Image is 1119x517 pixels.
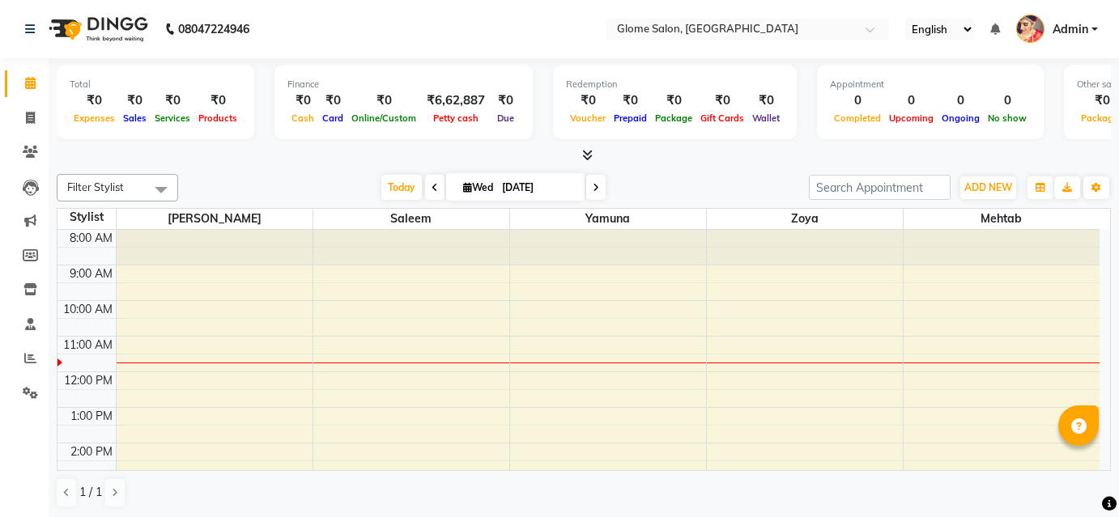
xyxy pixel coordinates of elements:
span: Yamuna [510,209,706,229]
div: ₹0 [194,91,241,110]
div: ₹0 [748,91,784,110]
div: 0 [938,91,984,110]
div: ₹0 [491,91,520,110]
input: 2025-09-03 [497,176,578,200]
span: Gift Cards [696,112,748,124]
span: Saleem [313,209,509,229]
div: 0 [830,91,885,110]
div: ₹0 [287,91,318,110]
div: ₹0 [318,91,347,110]
span: Products [194,112,241,124]
div: Total [70,78,241,91]
span: Today [381,175,422,200]
span: Admin [1053,21,1088,38]
div: ₹0 [696,91,748,110]
span: No show [984,112,1031,124]
span: Wed [459,181,497,193]
b: 08047224946 [178,6,249,52]
span: Expenses [70,112,119,124]
div: ₹0 [610,91,651,110]
div: 2:00 PM [67,443,116,460]
span: Due [493,112,518,124]
span: Mehtab [904,209,1100,229]
div: 8:00 AM [66,230,116,247]
span: Wallet [748,112,784,124]
span: Ongoing [938,112,984,124]
span: Voucher [566,112,610,124]
div: 0 [885,91,938,110]
div: Appointment [830,78,1031,91]
span: Completed [830,112,885,124]
span: Upcoming [885,112,938,124]
div: 11:00 AM [60,337,116,354]
img: Admin [1016,15,1045,43]
div: ₹0 [70,91,119,110]
div: 1:00 PM [67,408,116,425]
div: Redemption [566,78,784,91]
div: ₹0 [566,91,610,110]
span: [PERSON_NAME] [117,209,313,229]
img: logo [41,6,152,52]
button: ADD NEW [960,176,1016,199]
div: Stylist [57,209,116,226]
span: Package [651,112,696,124]
div: ₹6,62,887 [420,91,491,110]
span: Petty cash [429,112,483,124]
div: 9:00 AM [66,265,116,282]
div: ₹0 [347,91,420,110]
iframe: chat widget [1051,452,1103,501]
span: Filter Stylist [67,180,124,193]
span: 1 / 1 [79,484,102,501]
span: Prepaid [610,112,651,124]
span: Card [318,112,347,124]
div: 12:00 PM [61,372,116,389]
div: 10:00 AM [60,301,116,318]
input: Search Appointment [809,175,951,200]
span: Zoya [707,209,903,229]
span: ADD NEW [964,181,1012,193]
div: 0 [984,91,1031,110]
span: Online/Custom [347,112,420,124]
span: Sales [119,112,151,124]
div: ₹0 [651,91,696,110]
div: ₹0 [151,91,194,110]
div: Finance [287,78,520,91]
div: ₹0 [119,91,151,110]
span: Services [151,112,194,124]
span: Cash [287,112,318,124]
